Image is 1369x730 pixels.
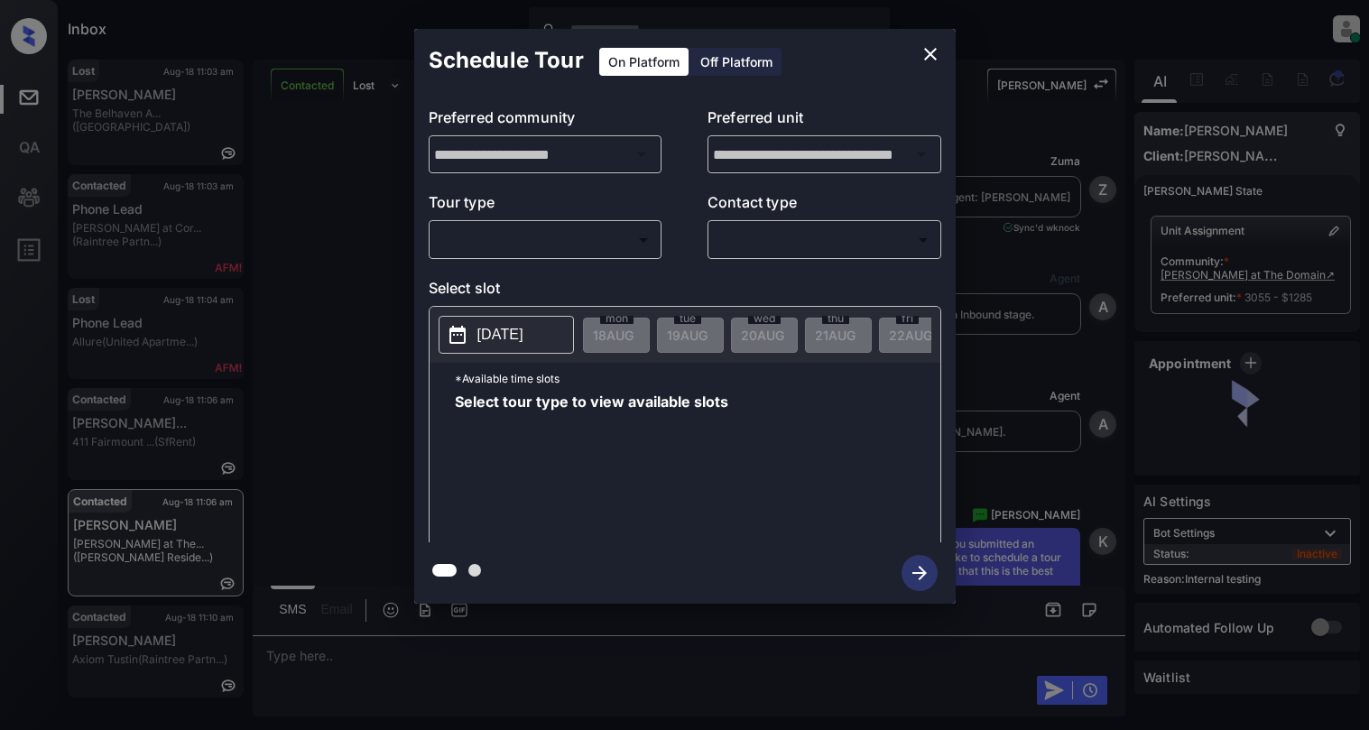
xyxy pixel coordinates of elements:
h2: Schedule Tour [414,29,598,92]
p: Preferred unit [708,106,941,135]
button: [DATE] [439,316,574,354]
p: Tour type [429,191,662,220]
p: Contact type [708,191,941,220]
div: On Platform [599,48,689,76]
p: Preferred community [429,106,662,135]
p: Select slot [429,277,941,306]
button: close [912,36,948,72]
p: *Available time slots [455,363,940,394]
div: Off Platform [691,48,782,76]
span: Select tour type to view available slots [455,394,728,539]
p: [DATE] [477,324,523,346]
